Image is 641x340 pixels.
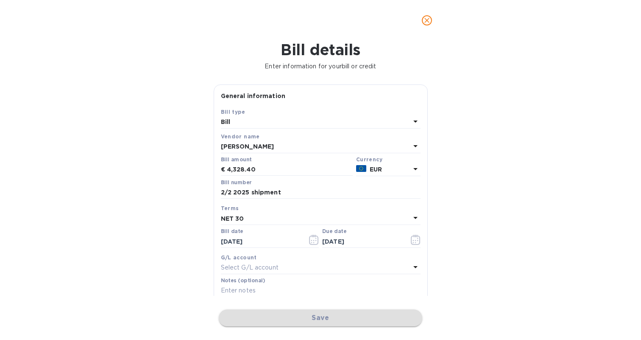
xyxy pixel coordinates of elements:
[221,186,421,199] input: Enter bill number
[221,118,231,125] b: Bill
[221,157,251,162] label: Bill amount
[356,156,382,163] b: Currency
[221,284,421,297] input: Enter notes
[417,10,437,31] button: close
[221,180,251,185] label: Bill number
[221,215,244,222] b: NET 30
[322,229,346,234] label: Due date
[221,278,265,283] label: Notes (optional)
[221,109,245,115] b: Bill type
[370,166,382,173] b: EUR
[221,229,243,234] label: Bill date
[221,93,286,99] b: General information
[221,133,260,140] b: Vendor name
[221,254,257,261] b: G/L account
[221,263,279,272] p: Select G/L account
[221,205,239,211] b: Terms
[221,163,227,176] div: €
[221,235,301,248] input: Select date
[7,62,634,71] p: Enter information for your bill or credit
[7,41,634,59] h1: Bill details
[227,163,353,176] input: € Enter bill amount
[322,235,402,248] input: Due date
[221,143,274,150] b: [PERSON_NAME]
